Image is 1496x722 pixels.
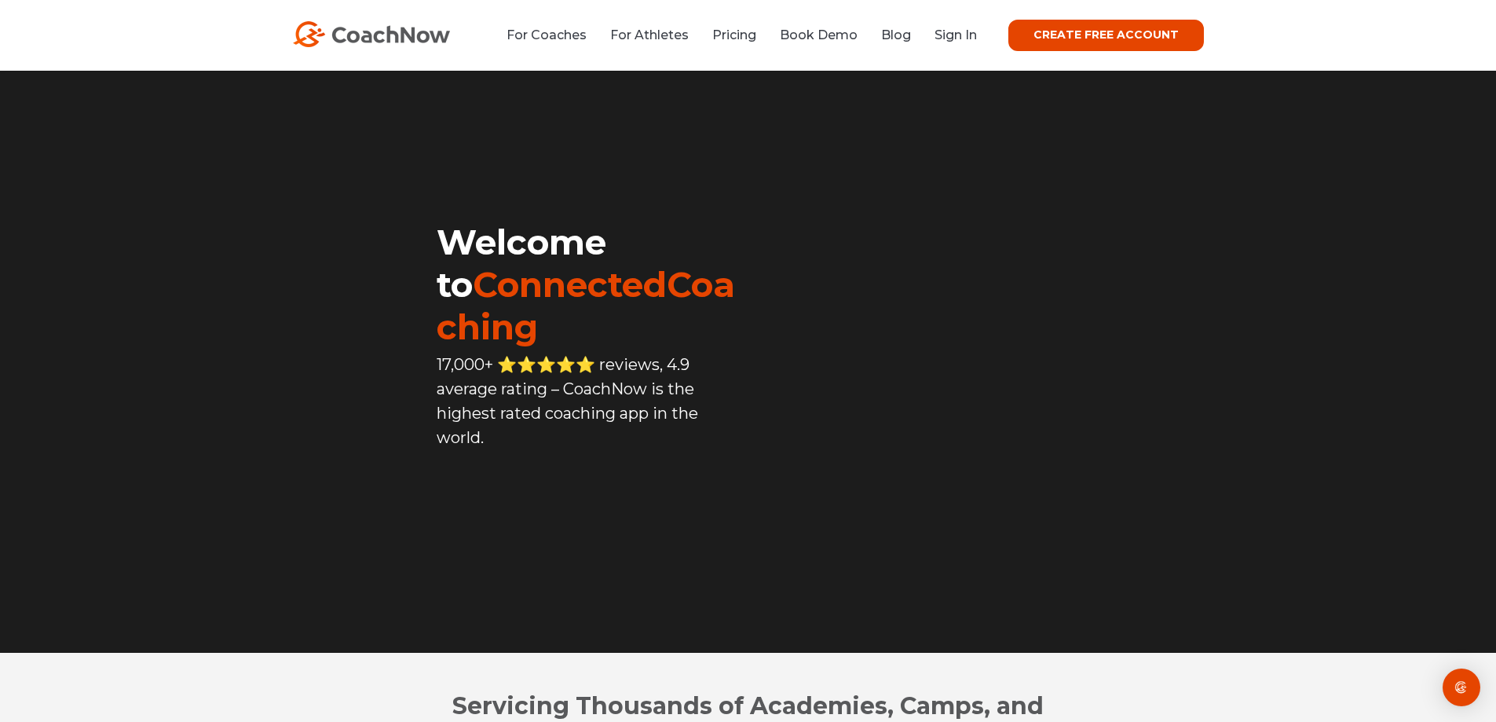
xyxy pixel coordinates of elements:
[293,21,450,47] img: CoachNow Logo
[712,27,756,42] a: Pricing
[1443,669,1480,706] div: Open Intercom Messenger
[437,484,748,531] iframe: Embedded CTA
[780,27,858,42] a: Book Demo
[437,263,735,348] span: ConnectedCoaching
[1008,20,1204,51] a: CREATE FREE ACCOUNT
[881,27,911,42] a: Blog
[437,221,748,348] h1: Welcome to
[935,27,977,42] a: Sign In
[507,27,587,42] a: For Coaches
[610,27,689,42] a: For Athletes
[437,355,698,447] span: 17,000+ ⭐️⭐️⭐️⭐️⭐️ reviews, 4.9 average rating – CoachNow is the highest rated coaching app in th...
